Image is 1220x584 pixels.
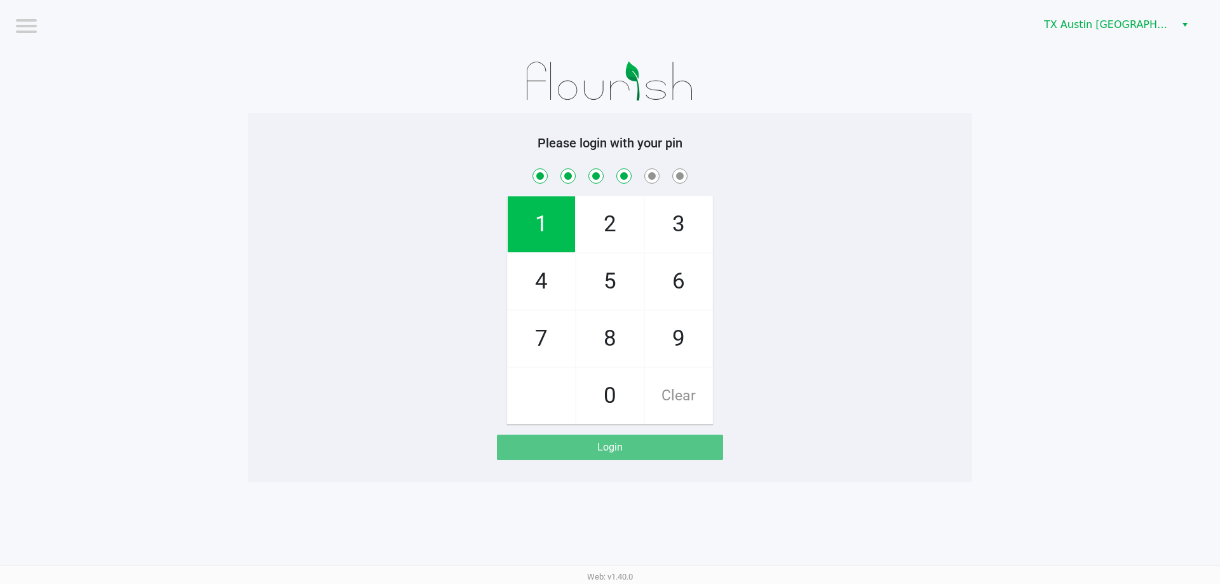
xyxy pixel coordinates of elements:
[576,254,644,309] span: 5
[645,368,712,424] span: Clear
[645,254,712,309] span: 6
[1176,13,1194,36] button: Select
[257,135,963,151] h5: Please login with your pin
[645,311,712,367] span: 9
[508,196,575,252] span: 1
[508,254,575,309] span: 4
[587,572,633,581] span: Web: v1.40.0
[576,311,644,367] span: 8
[576,368,644,424] span: 0
[1044,17,1168,32] span: TX Austin [GEOGRAPHIC_DATA]
[576,196,644,252] span: 2
[645,196,712,252] span: 3
[508,311,575,367] span: 7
